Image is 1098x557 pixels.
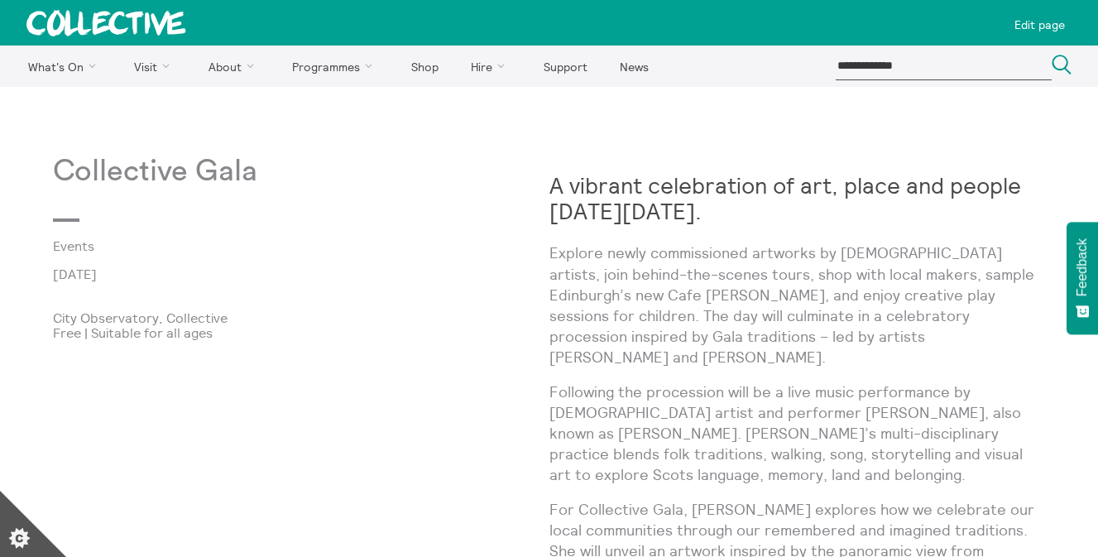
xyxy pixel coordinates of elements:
[53,310,549,325] p: City Observatory, Collective
[457,46,526,87] a: Hire
[120,46,191,87] a: Visit
[1008,7,1072,39] a: Edit page
[1014,18,1065,31] p: Edit page
[278,46,394,87] a: Programmes
[1067,222,1098,334] button: Feedback - Show survey
[53,155,549,189] p: Collective Gala
[549,171,1021,225] strong: A vibrant celebration of art, place and people [DATE][DATE].
[53,325,549,340] p: Free | Suitable for all ages
[396,46,453,87] a: Shop
[53,238,523,253] a: Events
[13,46,117,87] a: What's On
[53,266,549,281] p: [DATE]
[529,46,602,87] a: Support
[549,382,1046,486] p: Following the procession will be a live music performance by [DEMOGRAPHIC_DATA] artist and perfor...
[1075,238,1090,296] span: Feedback
[549,242,1046,367] p: Explore newly commissioned artworks by [DEMOGRAPHIC_DATA] artists, join behind-the-scenes tours, ...
[605,46,663,87] a: News
[194,46,275,87] a: About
